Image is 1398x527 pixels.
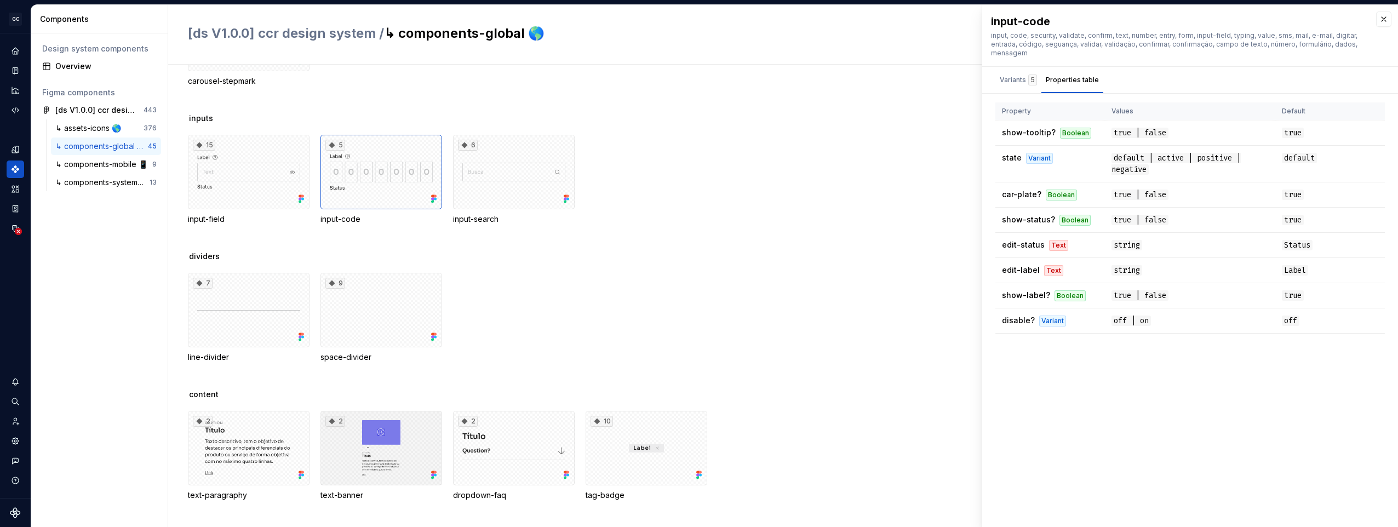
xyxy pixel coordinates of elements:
[7,432,24,450] a: Settings
[453,411,575,501] div: 2dropdown-faq
[1002,128,1056,137] span: show-tooltip?
[55,105,137,116] div: [ds V1.0.0] ccr design system
[1002,316,1035,325] span: disable?
[991,14,1365,29] div: input-code
[51,156,161,173] a: ↳ components-mobile 📱9
[42,87,157,98] div: Figma components
[144,124,157,133] div: 376
[7,62,24,79] a: Documentation
[188,25,1072,42] h2: ↳ components-global 🌎
[1111,240,1142,250] span: string
[991,31,1365,58] div: input, code, security, validate, confirm, text, number, entry, form, input-field, typing, value, ...
[453,214,575,225] div: input-search
[1039,316,1066,326] div: Variant
[1282,265,1308,276] span: Label
[51,138,161,155] a: ↳ components-global 🌎45
[7,452,24,469] button: Contact support
[1046,190,1077,201] div: Boolean
[1111,265,1142,276] span: string
[55,61,157,72] div: Overview
[7,141,24,158] div: Design tokens
[1059,215,1091,226] div: Boolean
[1111,290,1168,301] span: true | false
[150,178,157,187] div: 13
[9,13,22,26] div: GC
[995,102,1105,121] th: Property
[38,101,161,119] a: [ds V1.0.0] ccr design system443
[55,141,148,152] div: ↳ components-global 🌎
[188,135,310,225] div: 15input-field
[320,411,442,501] div: 2text-banner
[1002,290,1050,300] span: show-label?
[1111,153,1241,175] span: default | active | positive | negative
[7,180,24,198] a: Assets
[193,416,213,427] div: 2
[2,7,28,31] button: GC
[1060,128,1091,139] div: Boolean
[1002,240,1045,249] span: edit-status
[1105,102,1275,121] th: Values
[1275,102,1385,121] th: Default
[1111,215,1168,225] span: true | false
[144,106,157,114] div: 443
[188,76,310,87] div: carousel-stepmark
[320,490,442,501] div: text-banner
[1111,190,1168,200] span: true | false
[453,135,575,225] div: 6input-search
[7,220,24,237] div: Data sources
[1002,153,1022,162] span: state
[188,214,310,225] div: input-field
[188,411,310,501] div: 2text-paragraphy
[189,251,220,262] span: dividers
[453,490,575,501] div: dropdown-faq
[188,273,310,363] div: 7line-divider
[148,142,157,151] div: 45
[1049,240,1068,251] div: Text
[7,42,24,60] a: Home
[458,140,478,151] div: 6
[320,273,442,363] div: 9space-divider
[1282,215,1304,225] span: true
[586,490,707,501] div: tag-badge
[586,411,707,501] div: 10tag-badge
[55,159,152,170] div: ↳ components-mobile 📱
[1002,215,1055,224] span: show-status?
[1111,128,1168,138] span: true | false
[55,177,150,188] div: ↳ components-system 🖥️
[10,507,21,518] svg: Supernova Logo
[1026,153,1053,164] div: Variant
[188,490,310,501] div: text-paragraphy
[189,113,213,124] span: inputs
[1002,265,1040,274] span: edit-label
[7,393,24,410] button: Search ⌘K
[1028,75,1037,85] div: 5
[193,140,215,151] div: 15
[591,416,613,427] div: 10
[1282,128,1304,138] span: true
[7,161,24,178] a: Components
[1282,240,1313,250] span: Status
[1000,75,1037,85] div: Variants
[325,416,345,427] div: 2
[42,43,157,54] div: Design system components
[320,214,442,225] div: input-code
[7,101,24,119] div: Code automation
[1282,190,1304,200] span: true
[51,119,161,137] a: ↳ assets-icons 🌎376
[325,140,345,151] div: 5
[152,160,157,169] div: 9
[7,413,24,430] a: Invite team
[1002,190,1041,199] span: car-plate?
[320,352,442,363] div: space-divider
[1044,265,1063,276] div: Text
[7,82,24,99] a: Analytics
[1282,290,1304,301] span: true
